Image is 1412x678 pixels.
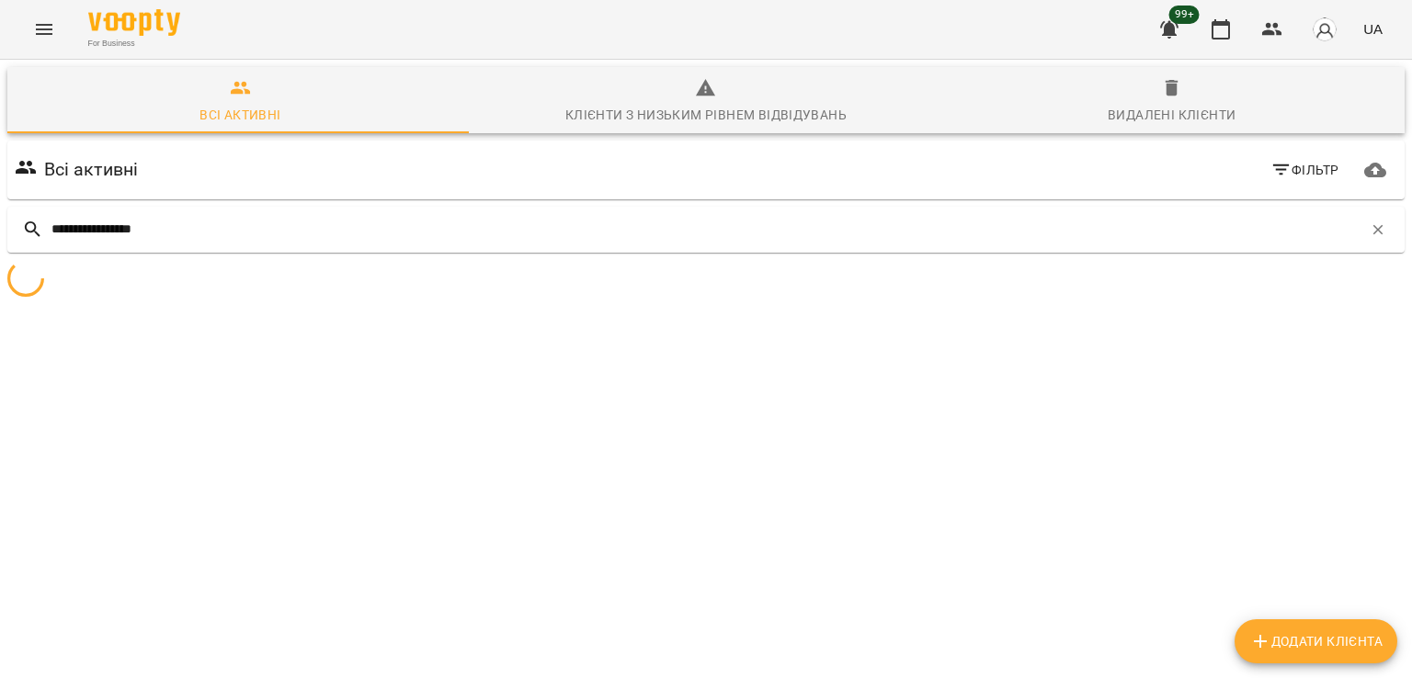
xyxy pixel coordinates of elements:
div: Клієнти з низьким рівнем відвідувань [565,104,847,126]
span: UA [1363,19,1383,39]
span: 99+ [1169,6,1200,24]
h6: Всі активні [44,155,139,184]
span: For Business [88,38,180,50]
div: Всі активні [199,104,280,126]
div: Видалені клієнти [1108,104,1235,126]
img: avatar_s.png [1312,17,1338,42]
button: Menu [22,7,66,51]
span: Фільтр [1270,159,1339,181]
button: UA [1356,12,1390,46]
img: Voopty Logo [88,9,180,36]
button: Фільтр [1263,153,1347,186]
